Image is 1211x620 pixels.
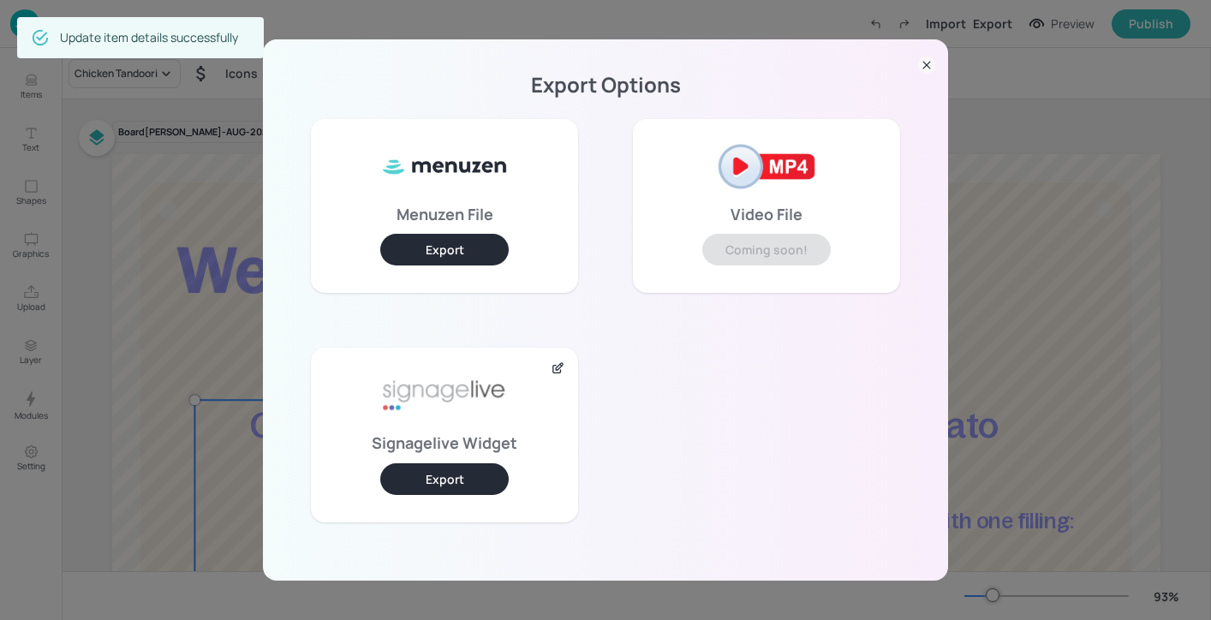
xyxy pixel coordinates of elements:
div: Update item details successfully [60,22,238,53]
img: mp4-2af2121e.png [702,133,831,201]
img: ml8WC8f0XxQ8HKVnnVUe7f5Gv1vbApsJzyFa2MjOoB8SUy3kBkfteYo5TIAmtfcjWXsj8oHYkuYqrJRUn+qckOrNdzmSzIzkA... [380,133,509,201]
img: signage-live-aafa7296.png [380,361,509,430]
p: Video File [731,208,802,220]
p: Menuzen File [397,208,493,220]
p: Signagelive Widget [372,437,517,449]
button: Export [380,463,509,495]
p: Export Options [283,79,928,91]
button: Export [380,234,509,265]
